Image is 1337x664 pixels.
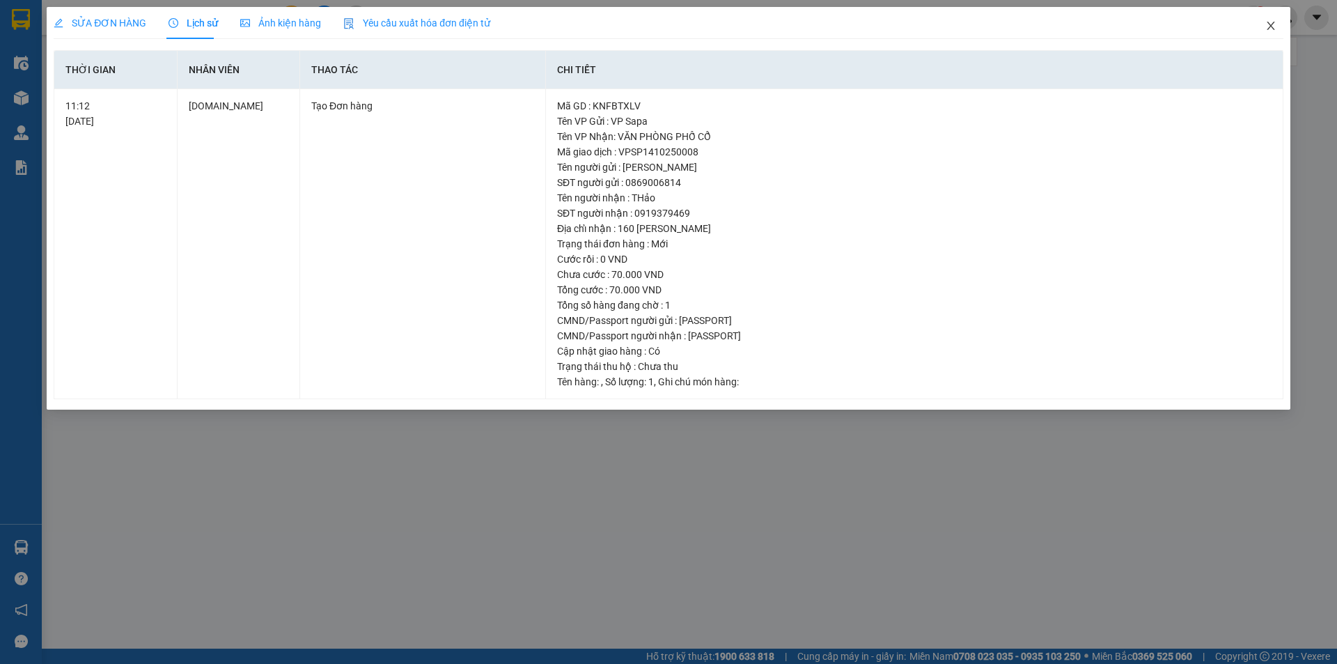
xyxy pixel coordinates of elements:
[54,18,63,28] span: edit
[557,160,1272,175] div: Tên người gửi : [PERSON_NAME]
[557,313,1272,328] div: CMND/Passport người gửi : [PASSPORT]
[557,359,1272,374] div: Trạng thái thu hộ : Chưa thu
[300,51,546,89] th: Thao tác
[178,89,300,399] td: [DOMAIN_NAME]
[54,17,146,29] span: SỬA ĐƠN HÀNG
[546,51,1283,89] th: Chi tiết
[557,144,1272,160] div: Mã giao dịch : VPSP1410250008
[557,374,1272,389] div: Tên hàng: , Số lượng: , Ghi chú món hàng:
[648,376,654,387] span: 1
[557,175,1272,190] div: SĐT người gửi : 0869006814
[240,17,321,29] span: Ảnh kiện hàng
[557,343,1272,359] div: Cập nhật giao hàng : Có
[343,18,354,29] img: icon
[178,51,300,89] th: Nhân viên
[557,98,1272,114] div: Mã GD : KNFBTXLV
[169,18,178,28] span: clock-circle
[557,282,1272,298] div: Tổng cước : 70.000 VND
[54,51,177,89] th: Thời gian
[557,252,1272,267] div: Cước rồi : 0 VND
[557,221,1272,236] div: Địa chỉ nhận : 160 [PERSON_NAME]
[557,114,1272,129] div: Tên VP Gửi : VP Sapa
[65,98,165,129] div: 11:12 [DATE]
[557,236,1272,252] div: Trạng thái đơn hàng : Mới
[1265,20,1276,31] span: close
[1251,7,1290,46] button: Close
[311,98,534,114] div: Tạo Đơn hàng
[557,328,1272,343] div: CMND/Passport người nhận : [PASSPORT]
[557,190,1272,206] div: Tên người nhận : THảo
[557,298,1272,313] div: Tổng số hàng đang chờ : 1
[557,267,1272,282] div: Chưa cước : 70.000 VND
[557,206,1272,221] div: SĐT người nhận : 0919379469
[169,17,218,29] span: Lịch sử
[343,17,490,29] span: Yêu cầu xuất hóa đơn điện tử
[557,129,1272,144] div: Tên VP Nhận: VĂN PHÒNG PHỐ CỔ
[240,18,250,28] span: picture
